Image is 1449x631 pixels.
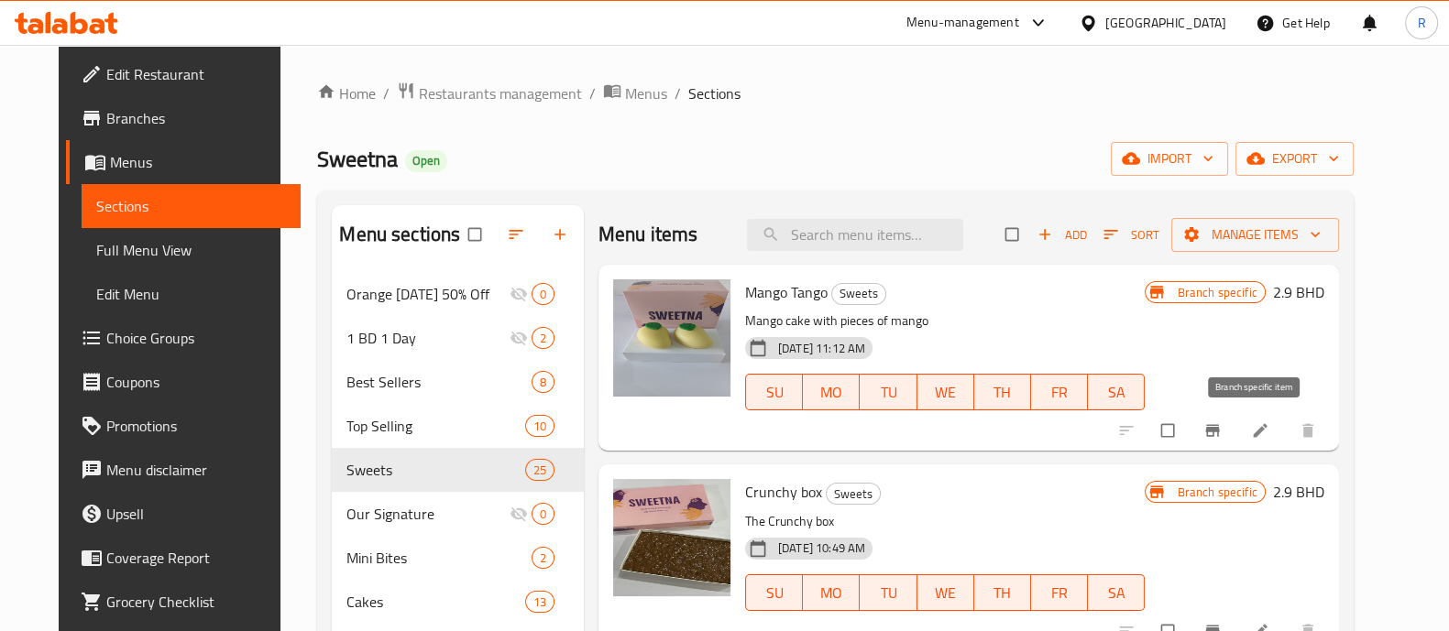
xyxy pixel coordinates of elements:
span: Branch specific [1169,284,1264,301]
div: Sweets [346,459,524,481]
span: Sort [1103,224,1159,245]
button: Branch-specific-item [1192,410,1236,451]
span: Menus [110,151,286,173]
div: items [532,503,554,525]
button: delete [1288,410,1332,451]
span: 1 BD 1 Day [346,327,509,349]
li: / [589,82,596,104]
div: Mini Bites2 [332,536,584,580]
span: Sections [96,195,286,217]
span: 2 [532,549,554,567]
span: 2 [532,330,554,347]
span: WE [925,580,967,606]
span: Orange [DATE] 50% Off [346,283,509,305]
nav: breadcrumb [317,82,1353,105]
span: Cakes [346,591,524,613]
a: Choice Groups [66,316,301,360]
span: Promotions [106,415,286,437]
div: [GEOGRAPHIC_DATA] [1105,13,1226,33]
button: TU [860,374,917,410]
span: Menus [625,82,667,104]
span: Full Menu View [96,239,286,261]
button: WE [917,374,974,410]
button: import [1111,142,1228,176]
span: Sweets [827,484,880,505]
button: TU [860,574,917,611]
a: Menu disclaimer [66,448,301,492]
span: Edit Restaurant [106,63,286,85]
h2: Menu sections [339,221,460,248]
img: Mango Tango [613,279,730,397]
span: SU [753,580,796,606]
span: Branches [106,107,286,129]
span: Coupons [106,371,286,393]
button: MO [803,574,860,611]
button: Manage items [1171,218,1339,252]
span: [DATE] 10:49 AM [771,539,873,557]
span: Menu disclaimer [106,459,286,481]
button: Add [1033,221,1092,249]
div: Cakes13 [332,580,584,624]
button: WE [917,574,974,611]
div: Our Signature [346,503,509,525]
span: Select to update [1150,413,1189,448]
div: Top Selling10 [332,404,584,448]
button: FR [1031,374,1088,410]
h6: 2.9 BHD [1273,279,1324,305]
span: TU [867,379,909,406]
span: Branch specific [1169,484,1264,501]
span: Coverage Report [106,547,286,569]
span: 8 [532,374,554,391]
span: Open [405,153,447,169]
span: Add item [1033,221,1092,249]
span: Sweets [832,283,885,304]
svg: Inactive section [510,329,528,347]
a: Full Menu View [82,228,301,272]
input: search [747,219,963,251]
span: Mini Bites [346,547,531,569]
span: Sections [688,82,741,104]
a: Grocery Checklist [66,580,301,624]
h2: Menu items [598,221,698,248]
span: 25 [526,462,554,479]
div: Best Sellers [346,371,531,393]
div: items [525,591,554,613]
div: Our Signature0 [332,492,584,536]
div: items [525,459,554,481]
img: Crunchy box [613,479,730,596]
span: MO [810,580,852,606]
span: Sort sections [496,214,540,255]
div: items [525,415,554,437]
span: 10 [526,418,554,435]
div: Sweets [831,283,886,305]
div: items [532,371,554,393]
span: export [1250,147,1339,170]
span: Mango Tango [745,278,828,306]
span: [DATE] 11:12 AM [771,340,873,357]
span: 0 [532,286,554,303]
a: Menus [66,140,301,184]
p: Mango cake with pieces of mango [745,310,1145,332]
span: R [1417,13,1425,33]
a: Sections [82,184,301,228]
span: SA [1095,580,1137,606]
div: Orange Friday 50% Off [346,283,509,305]
a: Edit Restaurant [66,52,301,96]
button: Add section [540,214,584,255]
span: TH [982,379,1024,406]
span: Crunchy box [745,478,822,506]
span: Upsell [106,503,286,525]
a: Coupons [66,360,301,404]
button: SA [1088,574,1145,611]
p: The Crunchy box [745,510,1145,533]
span: Add [1037,224,1087,245]
h6: 2.9 BHD [1273,479,1324,505]
a: Menus [603,82,667,105]
span: SA [1095,379,1137,406]
a: Edit Menu [82,272,301,316]
span: Select all sections [457,217,496,252]
span: SU [753,379,796,406]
